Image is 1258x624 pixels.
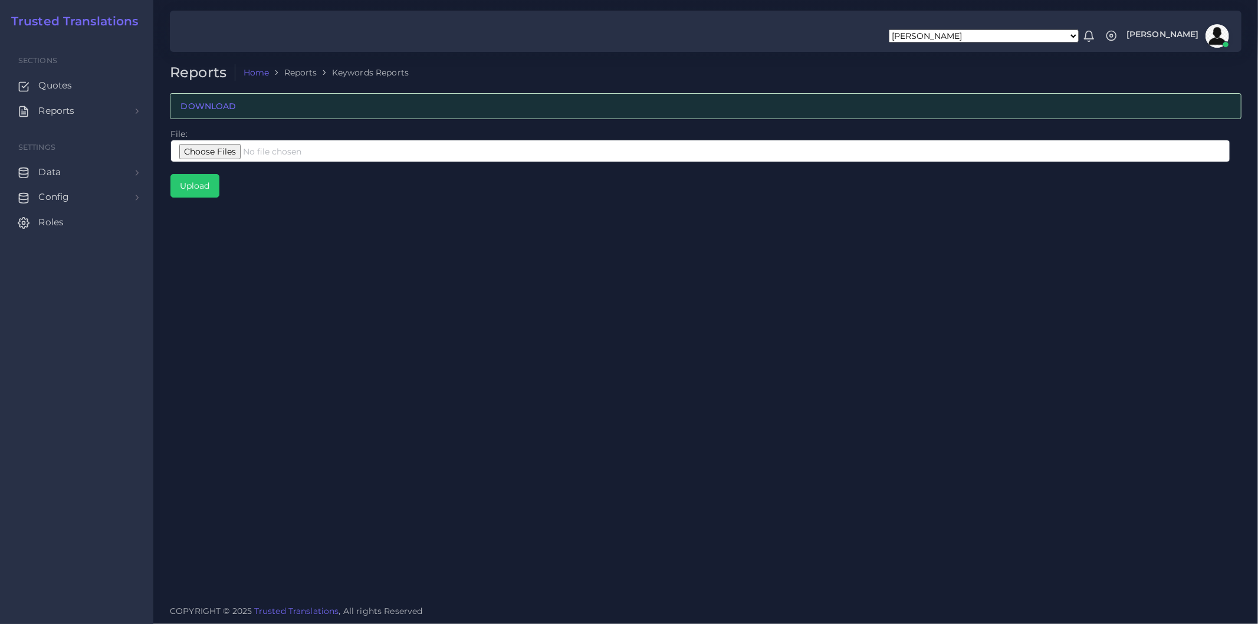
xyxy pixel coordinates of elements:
[170,64,235,81] h2: Reports
[9,185,144,209] a: Config
[9,160,144,185] a: Data
[3,14,139,28] a: Trusted Translations
[38,104,74,117] span: Reports
[244,67,270,78] a: Home
[1206,24,1229,48] img: avatar
[170,605,423,618] span: COPYRIGHT © 2025
[1126,30,1199,38] span: [PERSON_NAME]
[317,67,409,78] li: Keywords Reports
[254,606,339,616] a: Trusted Translations
[9,210,144,235] a: Roles
[9,98,144,123] a: Reports
[170,127,1231,198] td: File:
[9,73,144,98] a: Quotes
[181,101,237,111] a: DOWNLOAD
[1121,24,1233,48] a: [PERSON_NAME]avatar
[38,79,72,92] span: Quotes
[339,605,423,618] span: , All rights Reserved
[38,191,69,203] span: Config
[18,143,55,152] span: Settings
[171,175,219,197] input: Upload
[18,56,57,65] span: Sections
[38,166,61,179] span: Data
[38,216,64,229] span: Roles
[270,67,317,78] li: Reports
